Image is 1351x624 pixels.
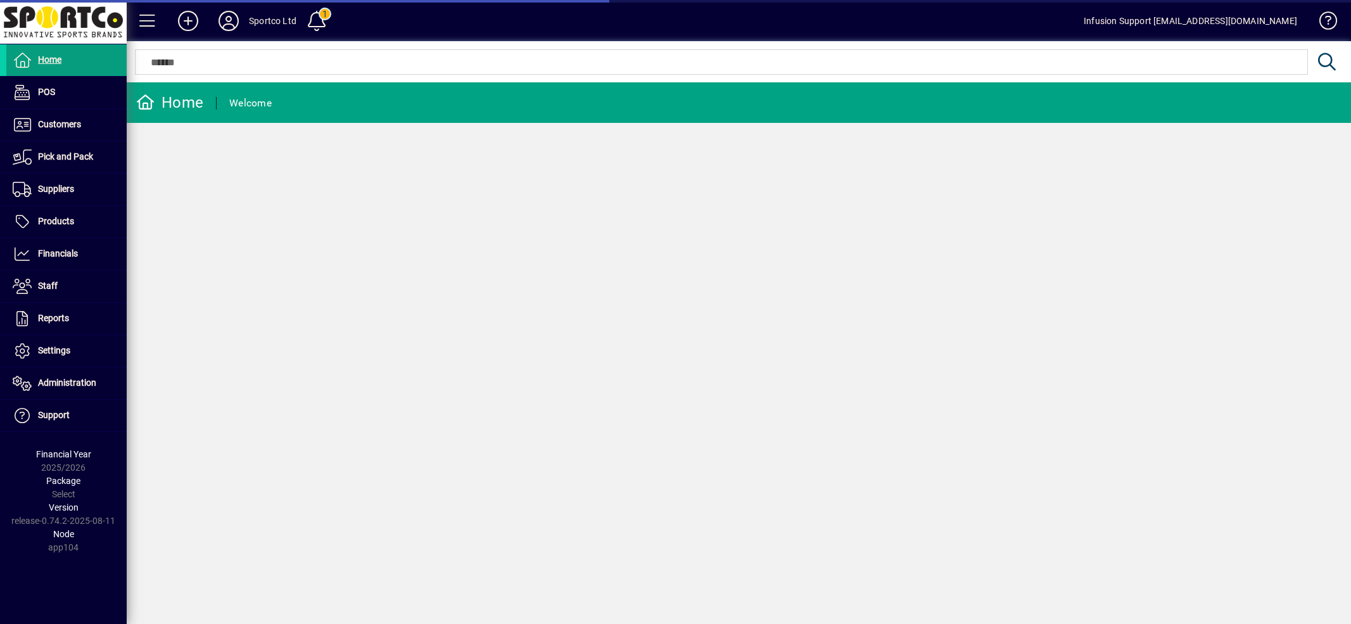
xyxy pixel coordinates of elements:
[168,10,208,32] button: Add
[46,476,80,486] span: Package
[136,92,203,113] div: Home
[38,184,74,194] span: Suppliers
[229,93,272,113] div: Welcome
[6,77,127,108] a: POS
[53,529,74,539] span: Node
[6,174,127,205] a: Suppliers
[38,248,78,258] span: Financials
[249,11,296,31] div: Sportco Ltd
[38,151,93,162] span: Pick and Pack
[6,109,127,141] a: Customers
[208,10,249,32] button: Profile
[6,400,127,431] a: Support
[6,206,127,238] a: Products
[38,87,55,97] span: POS
[38,313,69,323] span: Reports
[6,303,127,334] a: Reports
[38,216,74,226] span: Products
[1084,11,1297,31] div: Infusion Support [EMAIL_ADDRESS][DOMAIN_NAME]
[6,238,127,270] a: Financials
[38,119,81,129] span: Customers
[6,335,127,367] a: Settings
[6,367,127,399] a: Administration
[6,141,127,173] a: Pick and Pack
[6,271,127,302] a: Staff
[36,449,91,459] span: Financial Year
[38,345,70,355] span: Settings
[1310,3,1335,44] a: Knowledge Base
[38,410,70,420] span: Support
[38,378,96,388] span: Administration
[38,54,61,65] span: Home
[38,281,58,291] span: Staff
[49,502,79,513] span: Version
